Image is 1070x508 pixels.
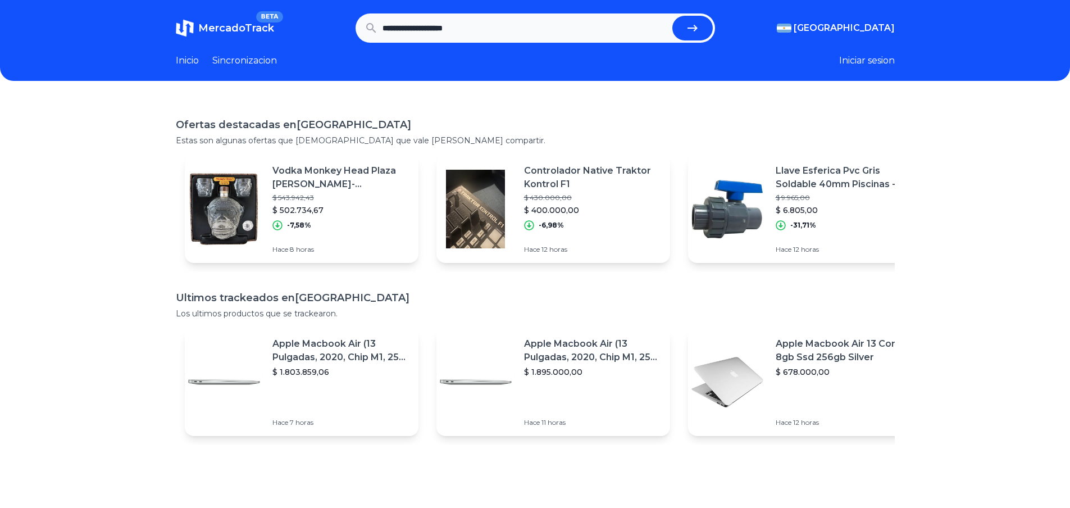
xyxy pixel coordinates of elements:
h1: Ofertas destacadas en [GEOGRAPHIC_DATA] [176,117,895,133]
p: -31,71% [790,221,816,230]
p: $ 502.734,67 [272,205,409,216]
button: [GEOGRAPHIC_DATA] [777,21,895,35]
p: Hace 12 horas [776,418,913,427]
p: Hace 12 horas [776,245,913,254]
p: Hace 7 horas [272,418,409,427]
img: Featured image [185,170,263,248]
a: Featured imageControlador Native Traktor Kontrol F1$ 430.000,00$ 400.000,00-6,98%Hace 12 horas [436,155,670,263]
p: Apple Macbook Air 13 Core I5 8gb Ssd 256gb Silver [776,337,913,364]
a: Featured imageApple Macbook Air 13 Core I5 8gb Ssd 256gb Silver$ 678.000,00Hace 12 horas [688,328,922,436]
p: $ 400.000,00 [524,205,661,216]
img: Featured image [688,343,767,421]
p: Controlador Native Traktor Kontrol F1 [524,164,661,191]
img: Argentina [777,24,791,33]
p: $ 543.942,43 [272,193,409,202]
a: Featured imageLlave Esferica Pvc Gris Soldable 40mm Piscinas - Riego Era$ 9.965,00$ 6.805,00-31,7... [688,155,922,263]
img: Featured image [185,343,263,421]
a: Inicio [176,54,199,67]
p: -6,98% [539,221,564,230]
p: $ 9.965,00 [776,193,913,202]
p: Hace 11 horas [524,418,661,427]
span: MercadoTrack [198,22,274,34]
p: $ 678.000,00 [776,366,913,378]
img: Featured image [688,170,767,248]
p: Vodka Monkey Head Plaza [PERSON_NAME]-microcentro [272,164,409,191]
p: -7,58% [287,221,311,230]
a: Featured imageApple Macbook Air (13 Pulgadas, 2020, Chip M1, 256 Gb De Ssd, 8 Gb De Ram) - Plata$... [436,328,670,436]
p: Llave Esferica Pvc Gris Soldable 40mm Piscinas - Riego Era [776,164,913,191]
p: Los ultimos productos que se trackearon. [176,308,895,319]
p: $ 1.803.859,06 [272,366,409,378]
p: Hace 8 horas [272,245,409,254]
p: Estas son algunas ofertas que [DEMOGRAPHIC_DATA] que vale [PERSON_NAME] compartir. [176,135,895,146]
img: MercadoTrack [176,19,194,37]
a: MercadoTrackBETA [176,19,274,37]
img: Featured image [436,170,515,248]
button: Iniciar sesion [839,54,895,67]
span: [GEOGRAPHIC_DATA] [794,21,895,35]
a: Featured imageVodka Monkey Head Plaza [PERSON_NAME]-microcentro$ 543.942,43$ 502.734,67-7,58%Hace... [185,155,418,263]
a: Sincronizacion [212,54,277,67]
span: BETA [256,11,283,22]
p: Apple Macbook Air (13 Pulgadas, 2020, Chip M1, 256 Gb De Ssd, 8 Gb De Ram) - Plata [524,337,661,364]
p: $ 1.895.000,00 [524,366,661,378]
p: $ 6.805,00 [776,205,913,216]
p: Apple Macbook Air (13 Pulgadas, 2020, Chip M1, 256 Gb De Ssd, 8 Gb De Ram) - Plata [272,337,409,364]
a: Featured imageApple Macbook Air (13 Pulgadas, 2020, Chip M1, 256 Gb De Ssd, 8 Gb De Ram) - Plata$... [185,328,418,436]
h1: Ultimos trackeados en [GEOGRAPHIC_DATA] [176,290,895,306]
p: Hace 12 horas [524,245,661,254]
p: $ 430.000,00 [524,193,661,202]
img: Featured image [436,343,515,421]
